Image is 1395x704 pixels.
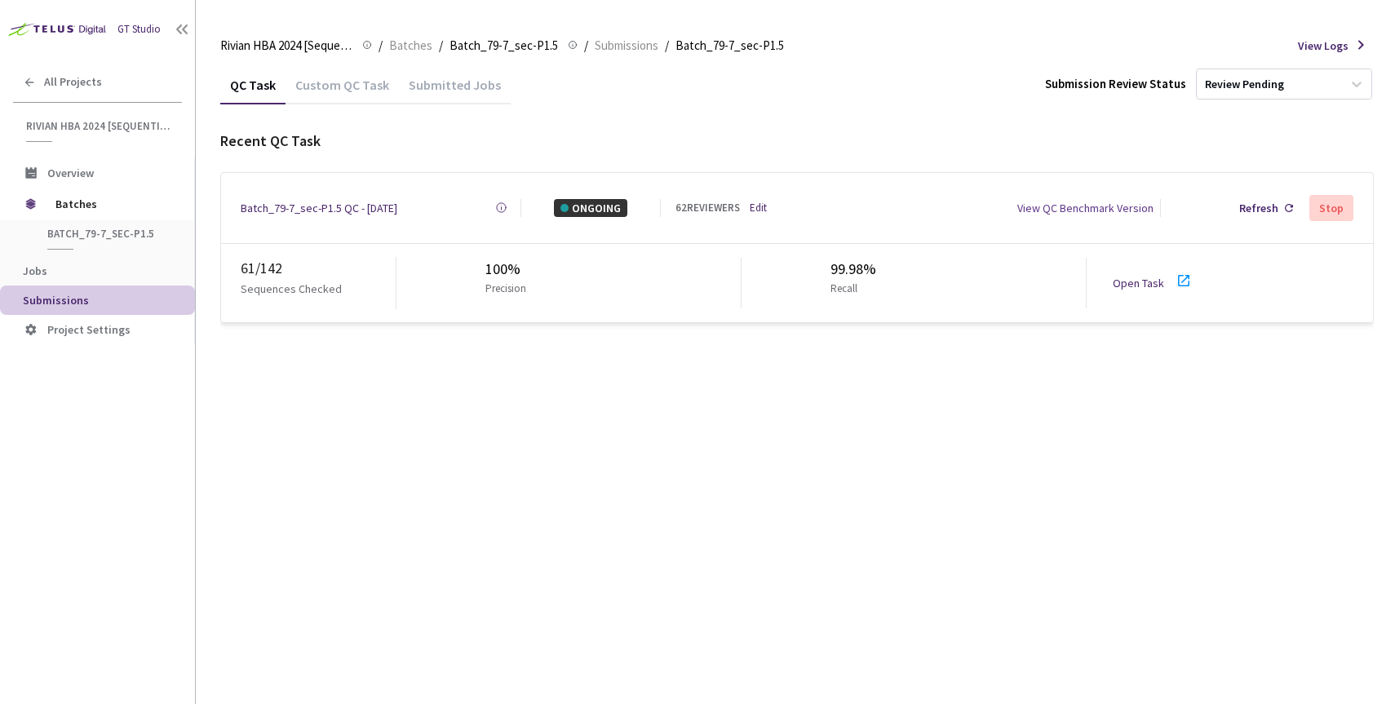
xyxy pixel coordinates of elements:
[399,77,511,104] div: Submitted Jobs
[386,36,436,54] a: Batches
[675,36,784,55] span: Batch_79-7_sec-P1.5
[830,281,870,297] p: Recall
[241,257,396,280] div: 61 / 142
[554,199,627,217] div: ONGOING
[1205,77,1284,92] div: Review Pending
[485,281,526,297] p: Precision
[47,166,94,180] span: Overview
[595,36,658,55] span: Submissions
[23,263,47,278] span: Jobs
[47,227,168,241] span: Batch_79-7_sec-P1.5
[591,36,662,54] a: Submissions
[220,77,286,104] div: QC Task
[439,36,443,55] li: /
[750,200,767,216] a: Edit
[241,280,342,298] p: Sequences Checked
[1319,201,1344,215] div: Stop
[55,188,167,220] span: Batches
[220,130,1374,153] div: Recent QC Task
[220,36,352,55] span: Rivian HBA 2024 [Sequential]
[830,258,876,281] div: 99.98%
[286,77,399,104] div: Custom QC Task
[1017,199,1154,217] div: View QC Benchmark Version
[44,75,102,89] span: All Projects
[1298,37,1348,55] span: View Logs
[665,36,669,55] li: /
[1045,74,1186,94] div: Submission Review Status
[117,21,161,38] div: GT Studio
[584,36,588,55] li: /
[26,119,172,133] span: Rivian HBA 2024 [Sequential]
[47,322,131,337] span: Project Settings
[1113,276,1164,290] a: Open Task
[449,36,558,55] span: Batch_79-7_sec-P1.5
[241,199,397,217] a: Batch_79-7_sec-P1.5 QC - [DATE]
[675,200,740,216] div: 62 REVIEWERS
[485,258,533,281] div: 100%
[379,36,383,55] li: /
[389,36,432,55] span: Batches
[23,293,89,308] span: Submissions
[1239,199,1278,217] div: Refresh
